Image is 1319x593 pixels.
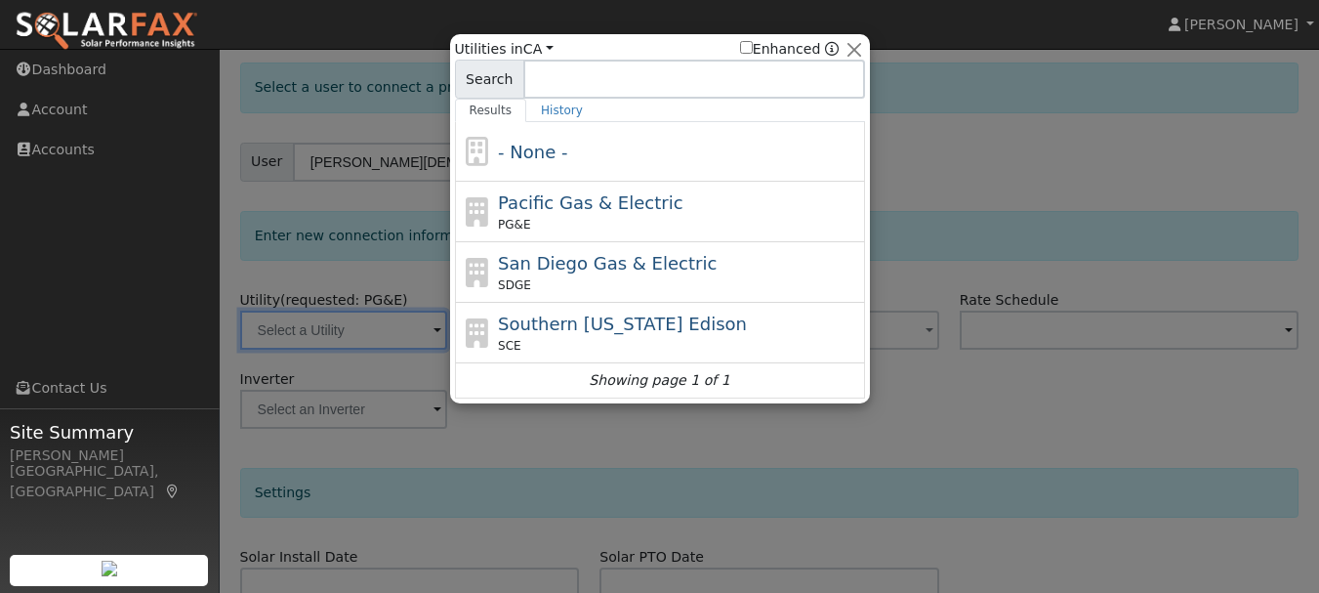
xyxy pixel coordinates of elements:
[740,39,840,60] span: Show enhanced providers
[589,370,729,391] i: Showing page 1 of 1
[1184,17,1298,32] span: [PERSON_NAME]
[526,99,598,122] a: History
[498,216,530,233] span: PG&E
[10,445,209,466] div: [PERSON_NAME]
[498,253,717,274] span: San Diego Gas & Electric
[498,337,521,355] span: SCE
[498,314,747,334] span: Southern [US_STATE] Edison
[740,39,821,60] label: Enhanced
[10,461,209,502] div: [GEOGRAPHIC_DATA], [GEOGRAPHIC_DATA]
[523,41,554,57] a: CA
[10,419,209,445] span: Site Summary
[498,142,567,162] span: - None -
[498,192,682,213] span: Pacific Gas & Electric
[825,41,839,57] a: Enhanced Providers
[455,99,527,122] a: Results
[15,11,198,52] img: SolarFax
[455,60,524,99] span: Search
[740,41,753,54] input: Enhanced
[498,276,531,294] span: SDGE
[102,561,117,576] img: retrieve
[455,39,554,60] span: Utilities in
[164,484,182,499] a: Map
